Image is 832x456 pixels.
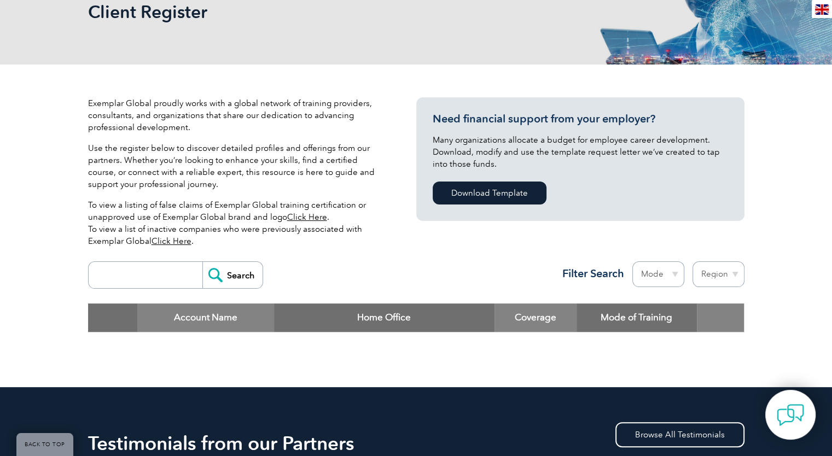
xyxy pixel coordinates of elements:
[494,303,577,332] th: Coverage: activate to sort column ascending
[88,199,383,247] p: To view a listing of false claims of Exemplar Global training certification or unapproved use of ...
[16,433,73,456] a: BACK TO TOP
[88,142,383,190] p: Use the register below to discover detailed profiles and offerings from our partners. Whether you...
[152,236,191,246] a: Click Here
[433,112,728,126] h3: Need financial support from your employer?
[274,303,494,332] th: Home Office: activate to sort column ascending
[137,303,274,332] th: Account Name: activate to sort column descending
[88,97,383,133] p: Exemplar Global proudly works with a global network of training providers, consultants, and organ...
[433,182,546,204] a: Download Template
[777,401,804,429] img: contact-chat.png
[202,262,263,288] input: Search
[287,212,327,222] a: Click Here
[697,303,744,332] th: : activate to sort column ascending
[577,303,697,332] th: Mode of Training: activate to sort column ascending
[615,422,744,447] a: Browse All Testimonials
[88,435,744,452] h2: Testimonials from our Partners
[556,267,624,280] h3: Filter Search
[88,3,548,21] h2: Client Register
[815,4,829,15] img: en
[433,134,728,170] p: Many organizations allocate a budget for employee career development. Download, modify and use th...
